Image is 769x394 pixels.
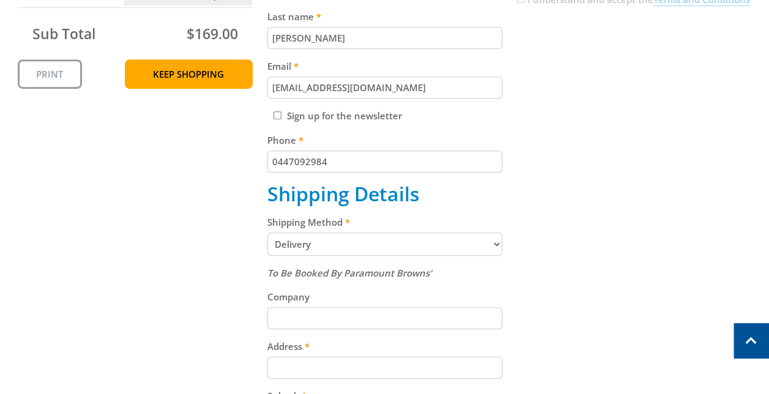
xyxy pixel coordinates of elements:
[267,339,502,354] label: Address
[125,59,253,89] a: Keep Shopping
[267,232,502,256] select: overall type: UNKNOWN_TYPE html type: HTML_TYPE_UNSPECIFIED server type: NO_SERVER_DATA heuristic...
[267,9,502,24] label: Last name
[267,182,502,206] h2: Shipping Details
[267,133,502,147] label: Phone
[267,215,502,229] label: Shipping Method
[267,307,502,329] input: overall type: COMPANY_NAME html type: HTML_TYPE_UNSPECIFIED server type: NO_SERVER_DATA heuristic...
[267,59,502,73] label: Email
[32,24,95,43] span: Sub Total
[267,289,502,304] label: Company
[287,110,402,122] label: Sign up for the newsletter
[267,76,502,98] input: overall type: EMAIL_ADDRESS html type: HTML_TYPE_UNSPECIFIED server type: EMAIL_ADDRESS heuristic...
[18,59,82,89] a: Print
[186,24,237,43] span: $169.00
[267,357,502,379] input: overall type: ADDRESS_HOME_LINE1 html type: HTML_TYPE_UNSPECIFIED server type: ADDRESS_HOME_LINE1...
[267,27,502,49] input: overall type: NAME_LAST_SECOND html type: HTML_TYPE_UNSPECIFIED server type: NAME_LAST_SECOND heu...
[273,111,281,119] input: overall type: UNKNOWN_TYPE html type: HTML_TYPE_UNSPECIFIED server type: NO_SERVER_DATA heuristic...
[267,151,502,173] input: overall type: PHONE_HOME_CITY_AND_NUMBER html type: HTML_TYPE_UNSPECIFIED server type: PHONE_HOME...
[267,267,432,279] em: To Be Booked By Paramount Browns'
